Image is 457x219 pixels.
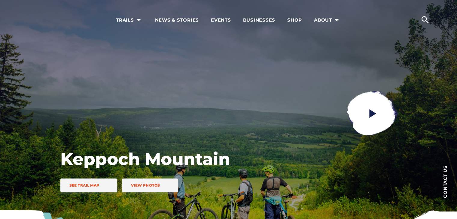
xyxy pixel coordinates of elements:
span: Trails [116,17,143,23]
span: See Trail Map [69,183,99,187]
ion-icon: search [420,15,430,25]
span: News & Stories [155,17,199,23]
a: Contact us [433,156,457,207]
span: Contact us [443,165,447,198]
span: Shop [287,17,302,23]
h1: Keppoch Mountain [60,148,253,169]
span: About [314,17,341,23]
ion-icon: arrow dropdown [333,16,341,24]
ion-icon: play [367,108,378,119]
ion-icon: arrow dropdown [135,16,143,24]
a: View Photos trail icon [122,178,178,192]
span: View Photos [131,183,160,187]
a: See Trail Map trail icon [60,178,117,192]
span: Businesses [243,17,276,23]
span: Events [211,17,231,23]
